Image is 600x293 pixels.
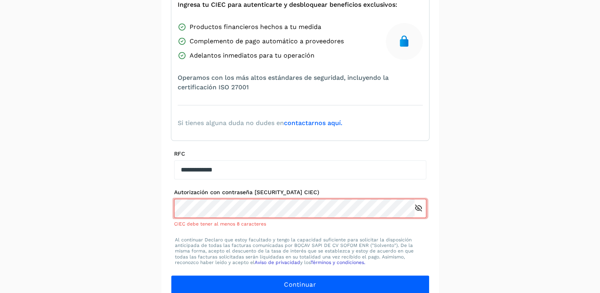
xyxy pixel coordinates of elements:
span: Adelantos inmediatos para tu operación [190,51,314,60]
span: Operamos con los más altos estándares de seguridad, incluyendo la certificación ISO 27001 [178,73,423,92]
span: Continuar [284,280,316,289]
span: Si tienes alguna duda no dudes en [178,118,342,128]
img: secure [398,35,410,48]
a: Términos y condiciones. [311,260,365,265]
span: Complemento de pago automático a proveedores [190,37,344,46]
a: Aviso de privacidad [255,260,300,265]
label: RFC [174,150,426,157]
a: contactarnos aquí. [284,119,342,127]
label: Autorización con contraseña [SECURITY_DATA] CIEC) [174,189,426,196]
span: CIEC debe tener al menos 8 caracteres [174,221,266,227]
span: Productos financieros hechos a tu medida [190,22,321,32]
p: Al continuar Declaro que estoy facultado y tengo la capacidad suficiente para solicitar la dispos... [175,237,426,266]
